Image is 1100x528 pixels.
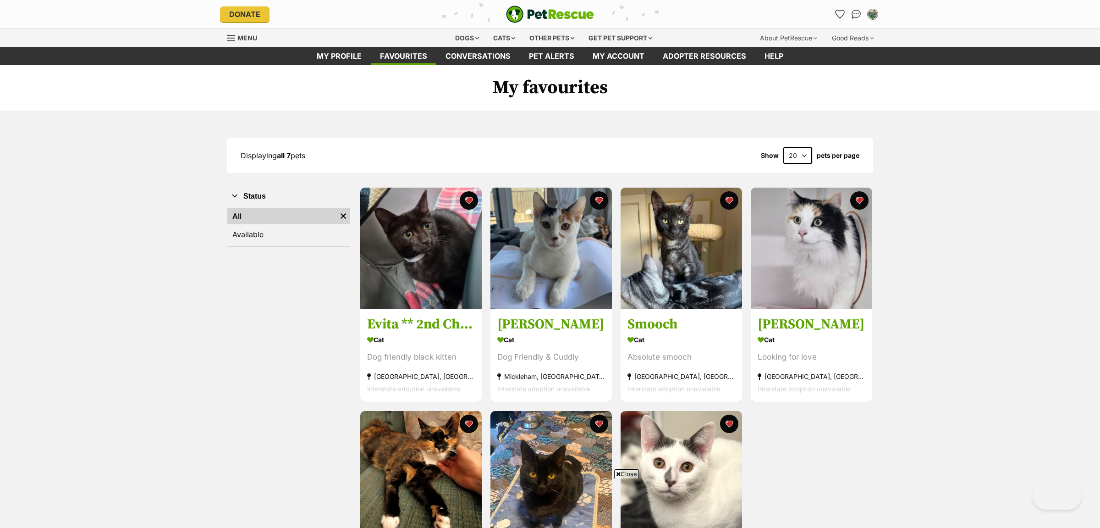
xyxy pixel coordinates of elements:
button: favourite [460,415,478,433]
div: Status [227,206,350,246]
span: Interstate adoption unavailable [627,385,720,393]
button: Status [227,190,350,202]
ul: Account quick links [832,7,880,22]
div: [GEOGRAPHIC_DATA], [GEOGRAPHIC_DATA] [367,371,475,383]
div: Cat [758,333,865,347]
a: Pet alerts [520,47,583,65]
a: conversations [436,47,520,65]
a: Donate [220,6,269,22]
div: Cats [487,29,522,47]
span: Interstate adoption unavailable [497,385,590,393]
a: Favourites [371,47,436,65]
a: Smooch Cat Absolute smooch [GEOGRAPHIC_DATA], [GEOGRAPHIC_DATA] Interstate adoption unavailable f... [621,309,742,402]
div: [GEOGRAPHIC_DATA], [GEOGRAPHIC_DATA] [758,371,865,383]
button: My account [865,7,880,22]
img: Smooch [621,188,742,309]
div: Mickleham, [GEOGRAPHIC_DATA] [497,371,605,383]
span: Menu [237,34,257,42]
img: Mabel [751,188,872,309]
div: Dogs [449,29,485,47]
div: About PetRescue [753,29,824,47]
h3: Smooch [627,316,735,333]
div: Good Reads [825,29,880,47]
a: Evita ** 2nd Chance Cat Rescue** Cat Dog friendly black kitten [GEOGRAPHIC_DATA], [GEOGRAPHIC_DAT... [360,309,482,402]
a: Menu [227,29,264,45]
div: Looking for love [758,351,865,364]
button: favourite [590,415,608,433]
button: favourite [460,191,478,210]
iframe: Advertisement [328,482,772,523]
a: [PERSON_NAME] Cat Looking for love [GEOGRAPHIC_DATA], [GEOGRAPHIC_DATA] Interstate adoption unava... [751,309,872,402]
img: Evita ** 2nd Chance Cat Rescue** [360,188,482,309]
span: Close [614,469,639,478]
button: favourite [720,415,738,433]
div: Cat [497,333,605,347]
div: [GEOGRAPHIC_DATA], [GEOGRAPHIC_DATA] [627,371,735,383]
a: Conversations [849,7,863,22]
a: Available [227,226,350,243]
a: Help [755,47,792,65]
iframe: Help Scout Beacon - Open [1033,482,1082,510]
h3: Evita ** 2nd Chance Cat Rescue** [367,316,475,333]
strong: all 7 [277,151,291,160]
a: Remove filter [336,208,350,224]
a: My account [583,47,654,65]
div: Dog friendly black kitten [367,351,475,364]
button: favourite [590,191,608,210]
img: Lauren Bordonaro profile pic [868,10,877,19]
a: [PERSON_NAME] Cat Dog Friendly & Cuddly Mickleham, [GEOGRAPHIC_DATA] Interstate adoption unavaila... [490,309,612,402]
div: Cat [627,333,735,347]
div: Get pet support [582,29,659,47]
span: Displaying pets [241,151,305,160]
a: Adopter resources [654,47,755,65]
div: Cat [367,333,475,347]
img: chat-41dd97257d64d25036548639549fe6c8038ab92f7586957e7f3b1b290dea8141.svg [852,10,861,19]
button: favourite [720,191,738,210]
img: Maggie [490,188,612,309]
a: My profile [308,47,371,65]
div: Other pets [523,29,581,47]
button: favourite [850,191,869,210]
a: All [227,208,336,224]
h3: [PERSON_NAME] [497,316,605,333]
a: Favourites [832,7,847,22]
label: pets per page [817,152,859,159]
span: Interstate adoption unavailable [758,385,851,393]
a: PetRescue [506,6,594,23]
img: logo-e224e6f780fb5917bec1dbf3a21bbac754714ae5b6737aabdf751b685950b380.svg [506,6,594,23]
div: Absolute smooch [627,351,735,364]
span: Interstate adoption unavailable [367,385,460,393]
div: Dog Friendly & Cuddly [497,351,605,364]
span: Show [761,152,779,159]
h3: [PERSON_NAME] [758,316,865,333]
